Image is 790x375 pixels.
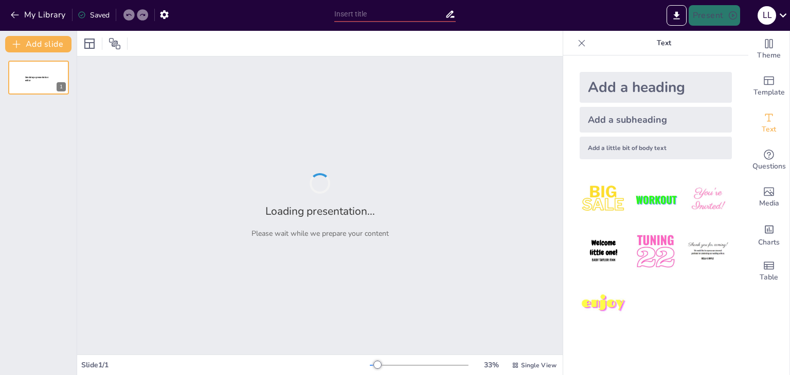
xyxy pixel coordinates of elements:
img: 2.jpeg [632,176,679,223]
div: Saved [78,10,110,20]
img: 7.jpeg [580,280,627,328]
div: 33 % [479,360,504,370]
span: Table [760,272,778,283]
div: 1 [57,82,66,91]
span: Questions [752,161,786,172]
span: Template [753,87,785,98]
button: Export to PowerPoint [667,5,687,26]
button: l l [758,5,776,26]
span: Theme [757,50,781,61]
img: 1.jpeg [580,176,627,223]
img: 6.jpeg [684,228,732,275]
div: Change the overall theme [748,31,789,68]
div: Add a table [748,253,789,290]
span: Position [109,38,121,50]
div: Add text boxes [748,105,789,142]
button: Present [689,5,740,26]
div: Add charts and graphs [748,216,789,253]
img: 3.jpeg [684,176,732,223]
span: Charts [758,237,780,248]
input: Insert title [334,7,445,22]
span: Text [762,124,776,135]
button: My Library [8,7,70,23]
img: 5.jpeg [632,228,679,275]
span: Sendsteps presentation editor [25,76,48,82]
div: Slide 1 / 1 [81,360,370,370]
div: 1 [8,61,69,95]
img: 4.jpeg [580,228,627,275]
p: Text [590,31,738,55]
span: Media [759,198,779,209]
div: Add a little bit of body text [580,137,732,159]
div: Add images, graphics, shapes or video [748,179,789,216]
h2: Loading presentation... [265,204,375,218]
span: Single View [521,361,556,369]
p: Please wait while we prepare your content [252,229,389,238]
button: Add slide [5,36,71,52]
div: l l [758,6,776,25]
div: Add ready made slides [748,68,789,105]
div: Add a heading [580,72,732,103]
div: Get real-time input from your audience [748,142,789,179]
div: Add a subheading [580,107,732,133]
div: Layout [81,35,98,52]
